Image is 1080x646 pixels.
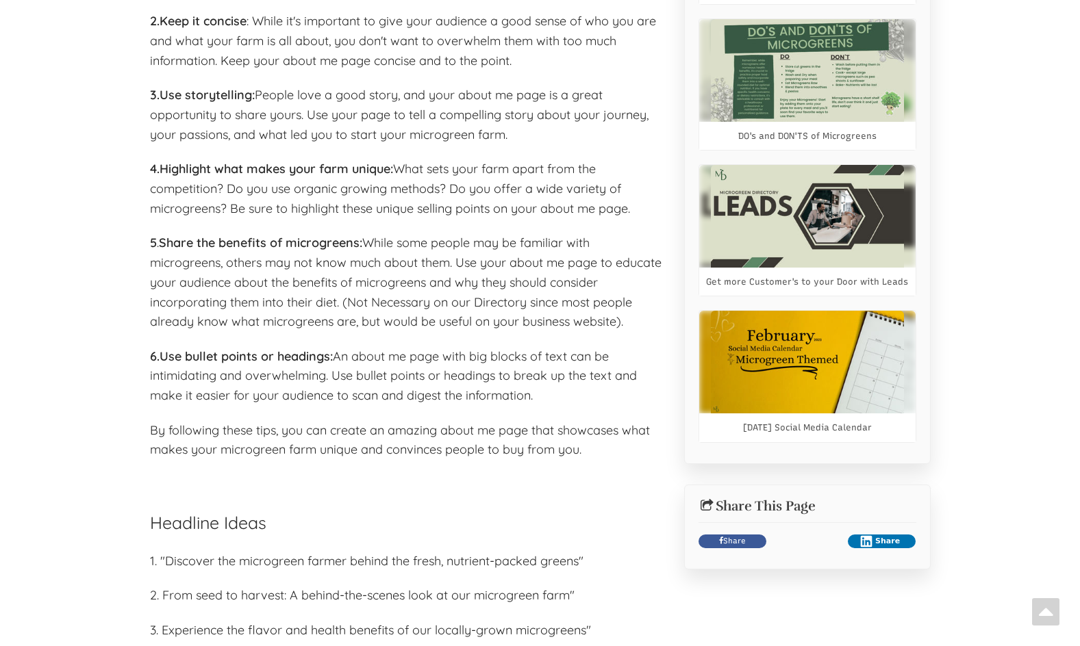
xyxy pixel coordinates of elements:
[711,19,904,122] img: DO's and DON'TS of Microgreens
[711,165,904,268] img: Get more Customer's to your Door with Leads
[711,311,904,413] img: February 2023 Social Media Calendar
[150,161,160,177] strong: 4.
[150,161,630,216] span: What sets your farm apart from the competition? Do you use organic growing methods? Do you offer ...
[150,512,266,533] span: Headline Ideas
[743,422,872,434] a: [DATE] Social Media Calendar
[150,235,662,329] span: . While some people may be familiar with microgreens, others may not know much about them. Use yo...
[160,87,255,103] strong: Use storytelling:
[150,348,160,364] strong: 6.
[160,161,393,177] strong: Highlight what makes your farm unique:
[150,235,157,250] strong: 5
[699,534,766,548] a: Share
[160,13,247,29] strong: Keep it concise
[150,87,160,103] strong: 3.
[150,13,656,68] span: : While it's important to give your audience a good sense of who you are and what your farm is al...
[706,276,908,288] a: Get more Customer's to your Door with Leads
[159,235,362,250] strong: Share the benefits of microgreens:
[150,587,575,603] span: 2. From seed to harvest: A behind-the-scenes look at our microgreen farm"
[150,87,649,142] span: People love a good story, and your about me page is a great opportunity to share yours. Use your ...
[160,348,333,364] strong: Use bullet points or headings:
[150,13,160,29] strong: 2.
[150,422,650,458] span: By following these tips, you can create an amazing about me page that showcases what makes your m...
[773,534,841,548] iframe: X Post Button
[150,553,583,569] span: 1. "Discover the microgreen farmer behind the fresh, nutrient-packed greens"
[150,622,591,638] span: 3. Experience the flavor and health benefits of our locally-grown microgreens"
[150,348,637,404] span: An about me page with big blocks of text can be intimidating and overwhelming. Use bullet points ...
[699,499,916,514] h2: Share This Page
[738,130,877,142] a: DO's and DON'TS of Microgreens
[848,534,916,548] button: Share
